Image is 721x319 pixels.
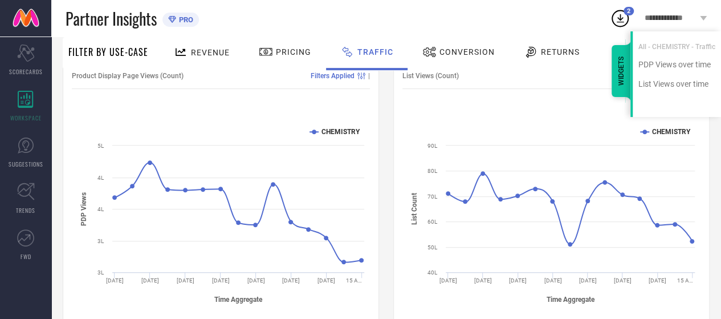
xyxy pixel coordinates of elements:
[247,277,264,284] text: [DATE]
[214,296,263,304] tspan: Time Aggregate
[191,48,230,57] span: Revenue
[652,128,691,136] text: CHEMISTRY
[612,45,631,97] div: WIDGETS
[276,47,311,56] span: Pricing
[311,72,355,80] span: Filters Applied
[633,31,721,51] div: All - CHEMISTRY - Traffic
[633,79,721,90] div: List Views over time
[106,277,124,284] text: [DATE]
[547,296,595,304] tspan: Time Aggregate
[321,128,360,136] text: CHEMISTRY
[427,193,438,200] text: 70L
[176,15,193,24] span: PRO
[541,47,580,56] span: Returns
[610,8,630,29] div: Open download list
[427,219,438,225] text: 60L
[439,47,495,56] span: Conversion
[21,252,31,261] span: FWD
[402,72,459,80] span: List Views (Count)
[633,59,721,70] div: PDP Views over time
[614,277,632,284] text: [DATE]
[427,244,438,251] text: 50L
[427,143,438,149] text: 90L
[68,45,148,59] span: Filter By Use-Case
[66,7,157,30] span: Partner Insights
[97,143,104,149] text: 5L
[544,277,561,284] text: [DATE]
[80,192,88,225] tspan: PDP Views
[97,269,104,276] text: 3L
[627,7,630,15] span: 2
[677,277,693,284] text: 15 A…
[72,72,184,80] span: Product Display Page Views (Count)
[141,277,159,284] text: [DATE]
[357,47,393,56] span: Traffic
[427,269,438,276] text: 40L
[10,114,42,122] span: WORKSPACE
[97,175,104,181] text: 4L
[282,277,300,284] text: [DATE]
[177,277,194,284] text: [DATE]
[439,277,457,284] text: [DATE]
[509,277,527,284] text: [DATE]
[410,193,418,225] tspan: List Count
[9,67,43,76] span: SCORECARDS
[16,206,35,215] span: TRENDS
[212,277,230,284] text: [DATE]
[317,277,335,284] text: [DATE]
[9,160,43,168] span: SUGGESTIONS
[97,238,104,244] text: 3L
[346,277,362,284] text: 15 A…
[368,72,370,80] span: |
[474,277,492,284] text: [DATE]
[97,206,104,212] text: 4L
[579,277,597,284] text: [DATE]
[649,277,666,284] text: [DATE]
[427,168,438,174] text: 80L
